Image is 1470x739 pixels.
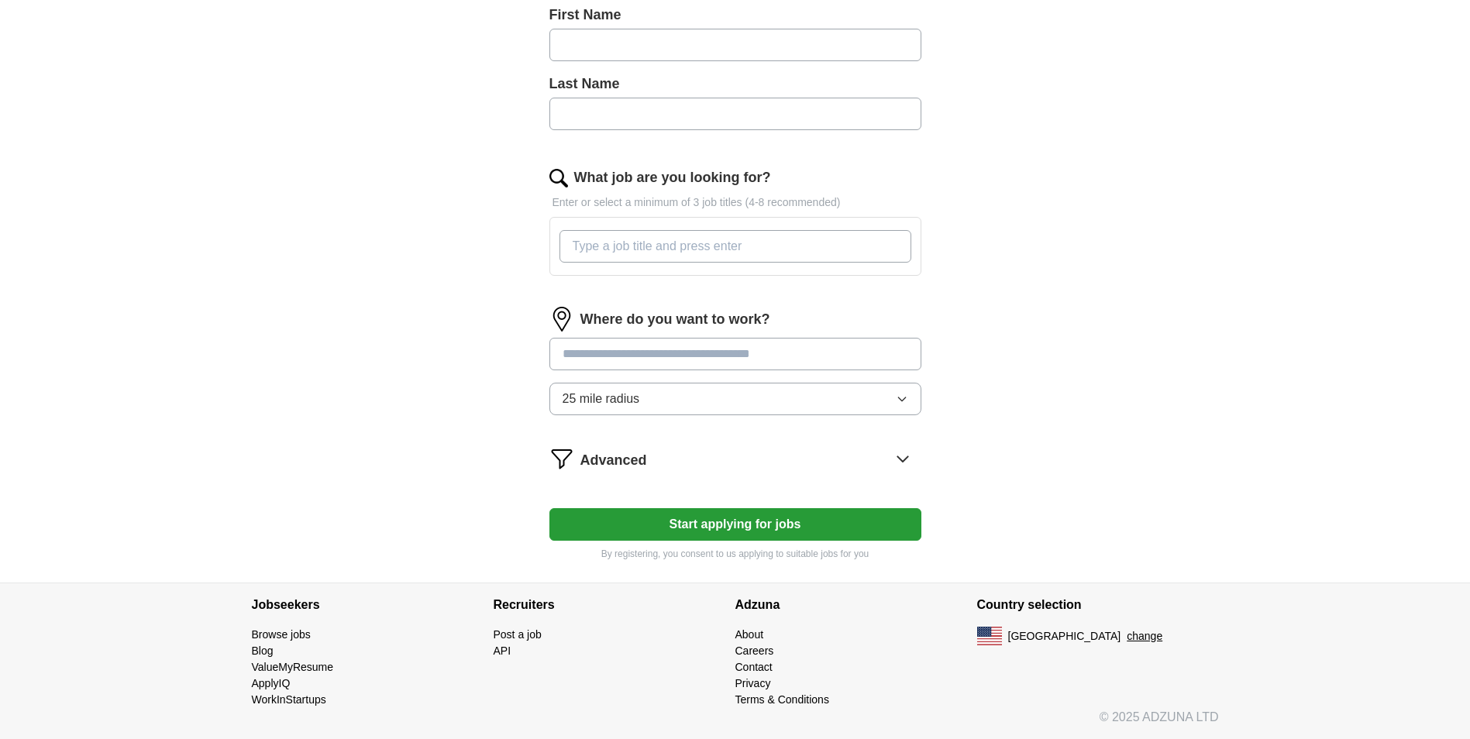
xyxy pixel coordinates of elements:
p: By registering, you consent to us applying to suitable jobs for you [549,547,921,561]
img: location.png [549,307,574,332]
a: About [735,628,764,641]
img: US flag [977,627,1002,645]
img: filter [549,446,574,471]
label: Last Name [549,74,921,95]
input: Type a job title and press enter [559,230,911,263]
a: Post a job [494,628,542,641]
a: ApplyIQ [252,677,291,689]
button: Start applying for jobs [549,508,921,541]
span: [GEOGRAPHIC_DATA] [1008,628,1121,644]
a: Browse jobs [252,628,311,641]
img: search.png [549,169,568,187]
a: Blog [252,644,274,657]
div: © 2025 ADZUNA LTD [239,708,1231,739]
label: First Name [549,5,921,26]
button: change [1127,628,1162,644]
label: What job are you looking for? [574,167,771,188]
label: Where do you want to work? [580,309,770,330]
p: Enter or select a minimum of 3 job titles (4-8 recommended) [549,194,921,211]
button: 25 mile radius [549,383,921,415]
a: Contact [735,661,773,673]
a: ValueMyResume [252,661,334,673]
span: Advanced [580,450,647,471]
a: API [494,644,511,657]
a: Careers [735,644,774,657]
span: 25 mile radius [563,390,640,408]
h4: Country selection [977,583,1219,627]
a: Privacy [735,677,771,689]
a: Terms & Conditions [735,693,829,706]
a: WorkInStartups [252,693,326,706]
